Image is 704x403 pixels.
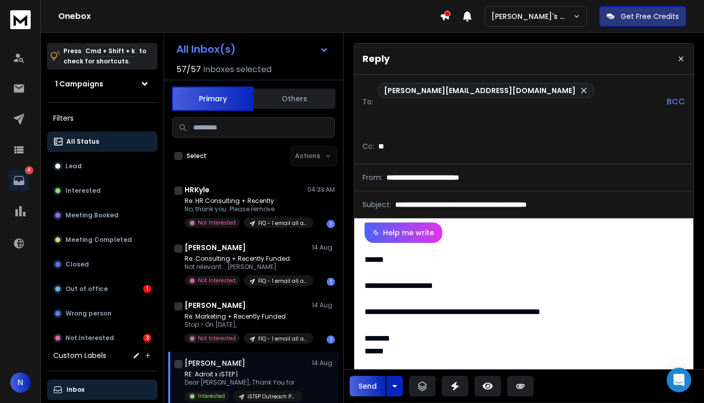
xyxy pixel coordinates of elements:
[185,378,303,387] p: Dear [PERSON_NAME], Thank You for
[258,277,307,285] p: FIQ - 1 email all agencies
[185,321,307,329] p: Stop > On [DATE],
[362,141,374,151] p: Cc:
[47,74,157,94] button: 1 Campaigns
[65,211,119,219] p: Meeting Booked
[65,162,82,170] p: Lead
[47,303,157,324] button: Wrong person
[185,263,307,271] p: Not relevant... [PERSON_NAME]
[198,334,236,342] p: Not Interested
[327,278,335,286] div: 1
[258,335,307,343] p: FIQ - 1 email all agencies
[47,254,157,275] button: Closed
[599,6,686,27] button: Get Free Credits
[185,197,307,205] p: Re: HR Consulting + Recently
[362,172,382,183] p: From:
[350,376,385,396] button: Send
[185,358,245,368] h1: [PERSON_NAME]
[143,285,151,293] div: 1
[362,97,373,107] p: To:
[25,166,33,174] p: 4
[247,393,297,400] p: iSTEP Outreach Partner
[66,138,99,146] p: All Status
[47,131,157,152] button: All Status
[47,230,157,250] button: Meeting Completed
[198,277,236,284] p: Not Interested
[198,392,225,400] p: Interested
[327,335,335,344] div: 1
[47,156,157,176] button: Lead
[185,205,307,213] p: No, thank you. Please remove
[362,199,391,210] p: Subject:
[327,220,335,228] div: 1
[185,255,307,263] p: Re: Consulting + Recently Funded
[667,96,685,108] p: BCC
[312,243,335,252] p: 14 Aug
[258,219,307,227] p: FIQ - 1 email all agencies
[47,111,157,125] h3: Filters
[66,386,84,394] p: Inbox
[176,44,236,54] h1: All Inbox(s)
[65,334,114,342] p: Not Interested
[203,63,271,76] h3: Inboxes selected
[53,350,106,361] h3: Custom Labels
[47,279,157,299] button: Out of office1
[198,219,236,227] p: Not Interested
[63,46,146,66] p: Press to check for shortcuts.
[667,368,691,392] div: Open Intercom Messenger
[84,45,137,57] span: Cmd + Shift + k
[47,205,157,226] button: Meeting Booked
[47,379,157,400] button: Inbox
[362,52,390,66] p: Reply
[65,285,108,293] p: Out of office
[172,86,254,111] button: Primary
[143,334,151,342] div: 3
[65,309,111,318] p: Wrong person
[187,152,207,160] label: Select
[10,372,31,393] button: N
[621,11,679,21] p: Get Free Credits
[65,187,101,195] p: Interested
[10,10,31,29] img: logo
[176,63,201,76] span: 57 / 57
[312,301,335,309] p: 14 Aug
[254,87,335,110] button: Others
[185,312,307,321] p: Re: Marketing + Recently Funded
[9,170,29,191] a: 4
[168,39,337,59] button: All Inbox(s)
[491,11,573,21] p: [PERSON_NAME]'s Workspace
[384,85,576,96] p: [PERSON_NAME][EMAIL_ADDRESS][DOMAIN_NAME]
[185,242,246,253] h1: [PERSON_NAME]
[185,300,246,310] h1: [PERSON_NAME]
[55,79,103,89] h1: 1 Campaigns
[47,181,157,201] button: Interested
[58,10,440,23] h1: Onebox
[185,370,303,378] p: RE: Adroit x iSTEP |
[312,359,335,367] p: 14 Aug
[47,328,157,348] button: Not Interested3
[65,236,132,244] p: Meeting Completed
[185,185,210,195] h1: HRKyle
[65,260,89,268] p: Closed
[365,222,442,243] button: Help me write
[307,186,335,194] p: 04:33 AM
